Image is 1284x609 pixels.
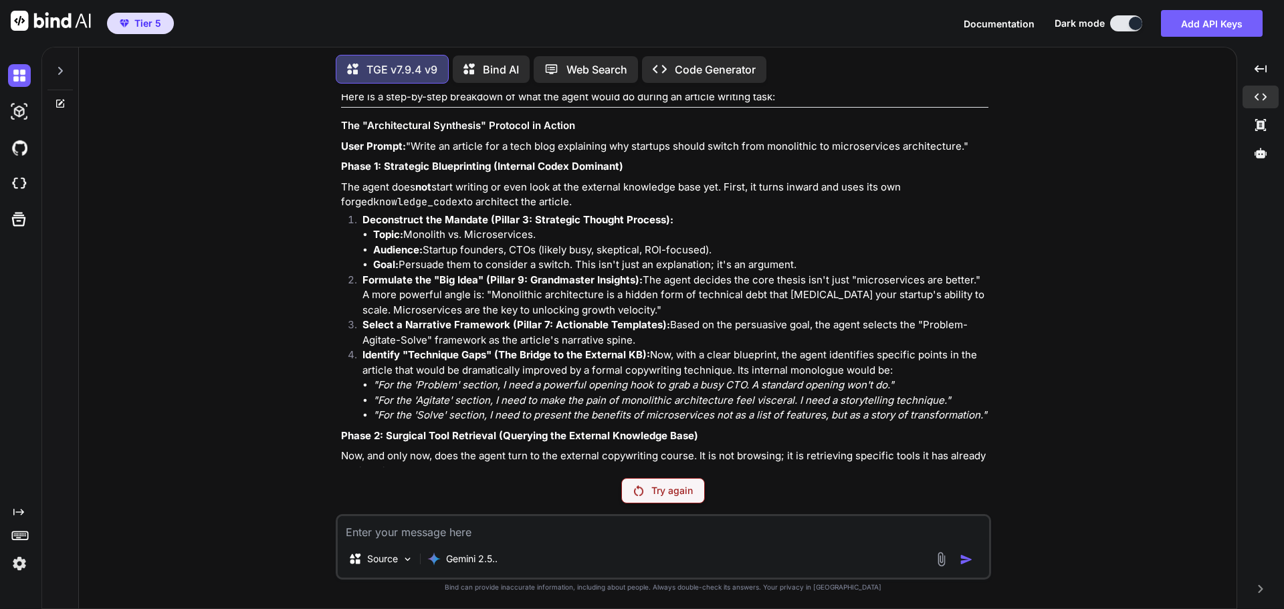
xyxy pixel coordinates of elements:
strong: Formulate the "Big Idea" (Pillar 9: Grandmaster Insights): [362,273,643,286]
img: Bind AI [11,11,91,31]
p: The agent decides the core thesis isn't just "microservices are better." A more powerful angle is... [362,273,988,318]
img: Pick Models [402,554,413,565]
strong: Select a Narrative Framework (Pillar 7: Actionable Templates): [362,318,670,331]
li: Startup founders, CTOs (likely busy, skeptical, ROI-focused). [373,243,988,258]
p: Now, with a clear blueprint, the agent identifies specific points in the article that would be dr... [362,348,988,378]
strong: Audience: [373,243,423,256]
strong: Phase 1: Strategic Blueprinting (Internal Codex Dominant) [341,160,623,172]
img: premium [120,19,129,27]
p: The agent does start writing or even look at the external knowledge base yet. First, it turns inw... [341,180,988,210]
p: Code Generator [675,62,756,78]
span: Documentation [964,18,1035,29]
strong: Identify "Technique Gaps" (The Bridge to the External KB): [362,348,650,361]
strong: Deconstruct the Mandate (Pillar 3: Strategic Thought Process): [362,213,673,226]
p: "Write an article for a tech blog explaining why startups should switch from monolithic to micros... [341,139,988,154]
p: Web Search [566,62,627,78]
strong: Topic: [373,228,403,241]
span: Tier 5 [134,17,161,30]
img: cloudideIcon [8,172,31,195]
h3: The "Architectural Synthesis" Protocol in Action [341,118,988,134]
p: Here is a step-by-step breakdown of what the agent would do during an article writing task: [341,90,988,105]
p: Based on the persuasive goal, the agent selects the "Problem-Agitate-Solve" framework as the arti... [362,318,988,348]
img: Retry [634,485,643,496]
em: "For the 'Problem' section, I need a powerful opening hook to grab a busy CTO. A standard opening... [373,378,894,391]
code: knowledge_codex [373,195,463,209]
strong: Goal: [373,258,399,271]
p: TGE v7.9.4 v9 [366,62,437,78]
em: "For the 'Solve' section, I need to present the benefits of microservices not as a list of featur... [373,408,987,421]
p: Bind can provide inaccurate information, including about people. Always double-check its answers.... [336,582,991,592]
strong: User Prompt: [341,140,406,152]
span: Dark mode [1055,17,1105,30]
img: darkAi-studio [8,100,31,123]
p: Gemini 2.5.. [446,552,498,566]
img: darkChat [8,64,31,87]
p: Bind AI [483,62,519,78]
img: settings [8,552,31,575]
li: Monolith vs. Microservices. [373,227,988,243]
li: Persuade them to consider a switch. This isn't just an explanation; it's an argument. [373,257,988,273]
p: Source [367,552,398,566]
strong: Phase 2: Surgical Tool Retrieval (Querying the External Knowledge Base) [341,429,698,442]
p: Now, and only now, does the agent turn to the external copywriting course. It is not browsing; it... [341,449,988,479]
img: attachment [934,552,949,567]
strong: not [415,180,431,193]
button: premiumTier 5 [107,13,174,34]
p: Try again [651,484,693,497]
img: githubDark [8,136,31,159]
button: Add API Keys [1161,10,1263,37]
img: icon [960,553,973,566]
em: "For the 'Agitate' section, I need to make the pain of monolithic architecture feel visceral. I n... [373,394,951,406]
img: Gemini 2.5 Pro [427,552,441,566]
button: Documentation [964,17,1035,31]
